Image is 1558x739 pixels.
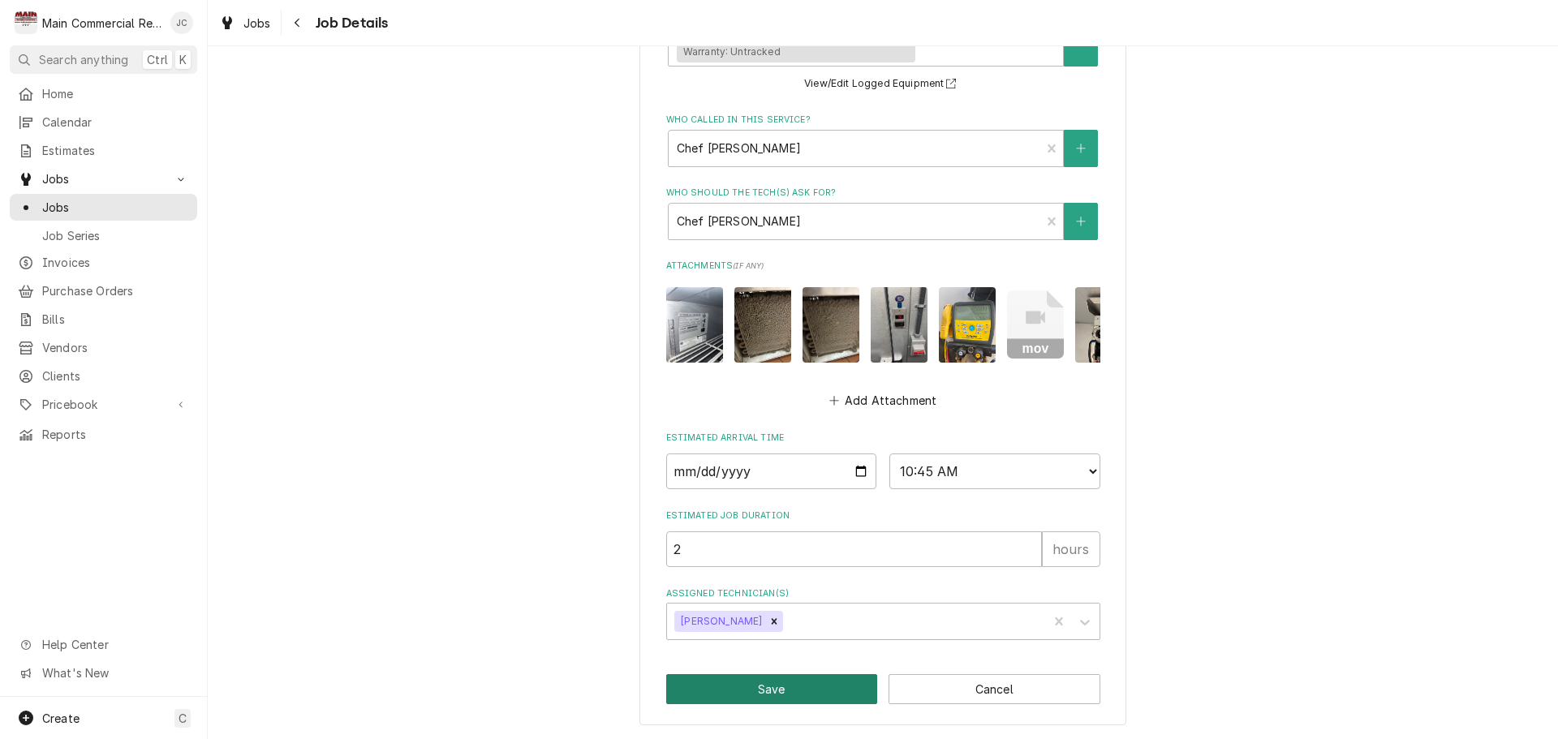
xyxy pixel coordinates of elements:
div: Main Commercial Refrigeration Service's Avatar [15,11,37,34]
span: Bills [42,311,189,328]
a: Estimates [10,137,197,164]
span: Job Series [42,227,189,244]
button: Create New Contact [1064,130,1098,167]
div: hours [1042,531,1100,567]
button: Search anythingCtrlK [10,45,197,74]
div: Main Commercial Refrigeration Service [42,15,161,32]
a: Jobs [213,10,278,37]
a: Go to What's New [10,660,197,686]
a: Reports [10,421,197,448]
img: DRAdqQo6QL6wtIETfuos [871,287,927,363]
button: View/Edit Logged Equipment [802,74,964,94]
img: gD6aMyosSjav0uUBxwiu [734,287,791,363]
a: Clients [10,363,197,389]
div: Attachments [666,260,1100,411]
a: Invoices [10,249,197,276]
span: Help Center [42,636,187,653]
span: ( if any ) [733,261,764,270]
div: Button Group Row [666,674,1100,704]
label: Who should the tech(s) ask for? [666,187,1100,200]
span: Clients [42,367,189,385]
div: Estimated Arrival Time [666,432,1100,489]
button: Navigate back [285,10,311,36]
div: Who called in this service? [666,114,1100,166]
div: Who should the tech(s) ask for? [666,187,1100,239]
span: Search anything [39,51,128,68]
div: JC [170,11,193,34]
img: 8rpIbTJ6S2yueLwyxhsV [939,287,996,363]
a: Vendors [10,334,197,361]
a: Jobs [10,194,197,221]
div: M [15,11,37,34]
label: Attachments [666,260,1100,273]
div: Button Group [666,674,1100,704]
a: Purchase Orders [10,277,197,304]
div: Remove Mike Marchese [765,611,783,632]
input: Date [666,453,877,489]
span: Job Details [311,12,389,34]
span: C [179,710,187,727]
select: Time Select [889,453,1100,489]
button: Add Attachment [826,389,940,411]
span: K [179,51,187,68]
a: Go to Help Center [10,631,197,658]
span: Purchase Orders [42,282,189,299]
button: Cancel [889,674,1100,704]
a: Home [10,80,197,107]
span: What's New [42,664,187,681]
img: sgVVNC4QzNCu6Bt8bDfg [1075,287,1132,363]
div: Assigned Technician(s) [666,587,1100,640]
label: Assigned Technician(s) [666,587,1100,600]
div: Estimated Job Duration [666,509,1100,567]
span: Create [42,711,80,725]
svg: Create New Contact [1076,216,1086,227]
a: Go to Jobs [10,165,197,192]
span: Jobs [42,170,165,187]
div: [PERSON_NAME] [674,611,765,632]
span: Jobs [42,199,189,216]
img: FnPXSJgBRJ2lh9AHokoG [666,287,723,363]
img: yJGqt0ZRHq97A8Br03mA [803,287,859,363]
span: Estimates [42,142,189,159]
span: Vendors [42,339,189,356]
span: Pricebook [42,396,165,413]
span: Reports [42,426,189,443]
span: Home [42,85,189,102]
button: mov [1007,287,1064,363]
button: Create New Contact [1064,203,1098,240]
a: Job Series [10,222,197,249]
a: Bills [10,306,197,333]
div: Jan Costello's Avatar [170,11,193,34]
span: Calendar [42,114,189,131]
span: Invoices [42,254,189,271]
label: Estimated Job Duration [666,509,1100,522]
label: Estimated Arrival Time [666,432,1100,445]
button: Save [666,674,878,704]
a: Calendar [10,109,197,135]
span: Ctrl [147,51,168,68]
a: Go to Pricebook [10,391,197,418]
label: Who called in this service? [666,114,1100,127]
span: Jobs [243,15,271,32]
svg: Create New Contact [1076,143,1086,154]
